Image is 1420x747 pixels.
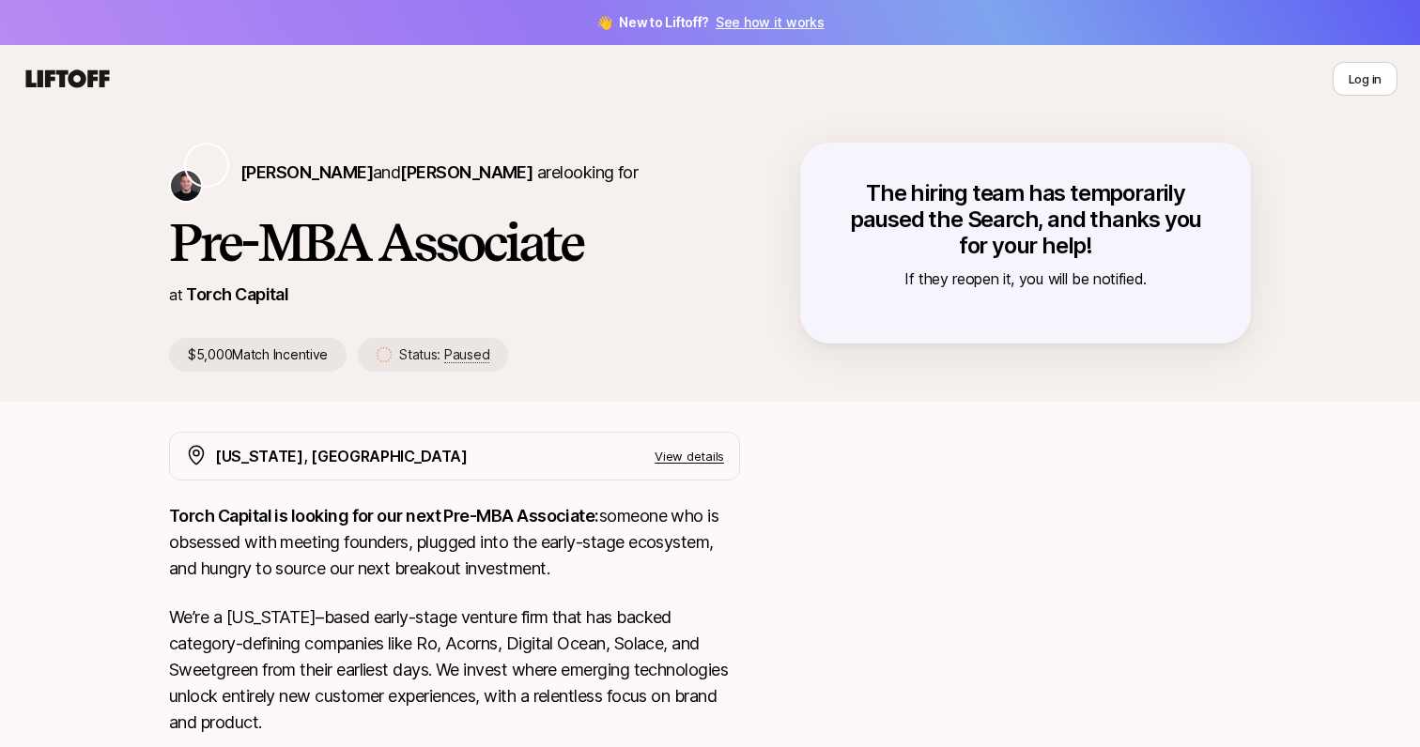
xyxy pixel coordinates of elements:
[596,11,825,34] span: 👋 New to Liftoff?
[169,282,182,307] p: at
[400,162,532,182] span: [PERSON_NAME]
[399,343,489,366] p: Status:
[169,506,599,526] strong: Torch Capital is looking for our next Pre-MBA Associate:
[444,346,489,363] span: Paused
[1333,62,1397,96] button: Log in
[716,14,825,30] a: See how it works
[240,162,373,182] span: [PERSON_NAME]
[169,604,740,736] p: We’re a [US_STATE]–based early-stage venture firm that has backed category-defining companies lik...
[655,447,724,465] p: View details
[171,171,201,201] img: Christopher Harper
[186,284,288,304] a: Torch Capital
[215,444,468,468] p: [US_STATE], [GEOGRAPHIC_DATA]
[169,214,740,270] h1: Pre-MBA Associate
[169,503,740,582] p: someone who is obsessed with meeting founders, plugged into the early-stage ecosystem, and hungry...
[838,180,1213,259] p: The hiring team has temporarily paused the Search, and thanks you for your help!
[838,267,1213,291] p: If they reopen it, you will be notified.
[169,338,347,372] p: $5,000 Match Incentive
[240,160,638,186] p: are looking for
[373,162,532,182] span: and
